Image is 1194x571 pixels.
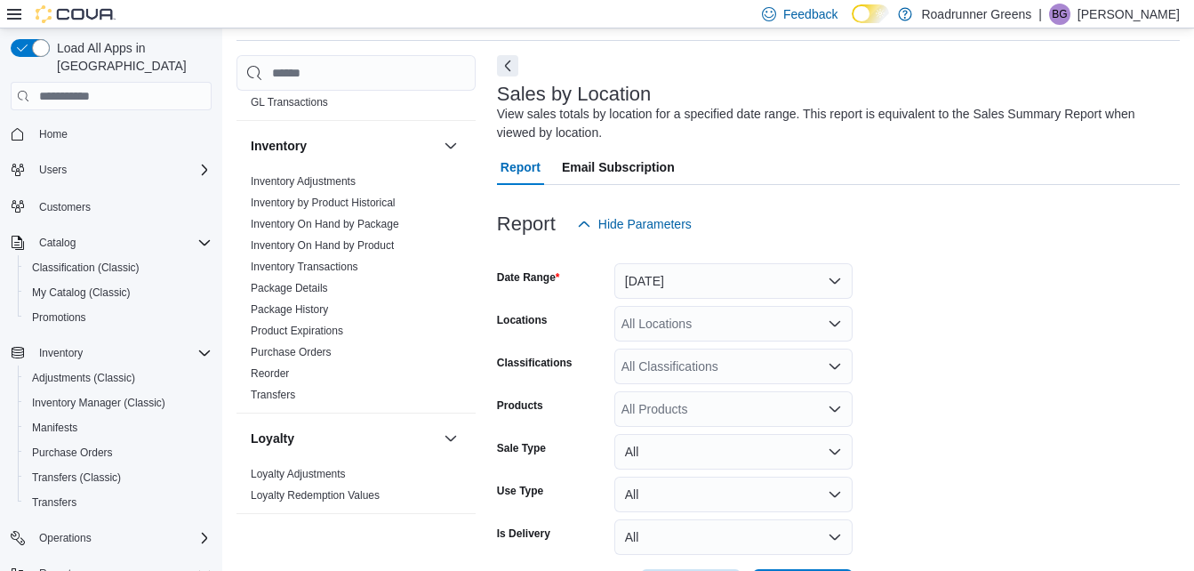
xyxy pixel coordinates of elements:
[570,206,699,242] button: Hide Parameters
[32,123,212,145] span: Home
[32,527,212,549] span: Operations
[251,488,380,503] span: Loyalty Redemption Values
[251,389,295,401] a: Transfers
[32,310,86,325] span: Promotions
[497,484,543,498] label: Use Type
[852,23,853,24] span: Dark Mode
[251,324,343,338] span: Product Expirations
[32,159,212,181] span: Users
[32,124,75,145] a: Home
[4,121,219,147] button: Home
[39,127,68,141] span: Home
[25,282,212,303] span: My Catalog (Classic)
[440,135,461,157] button: Inventory
[18,390,219,415] button: Inventory Manager (Classic)
[828,317,842,331] button: Open list of options
[25,442,120,463] a: Purchase Orders
[25,282,138,303] a: My Catalog (Classic)
[18,490,219,515] button: Transfers
[18,440,219,465] button: Purchase Orders
[25,307,212,328] span: Promotions
[497,356,573,370] label: Classifications
[497,55,518,76] button: Next
[25,492,84,513] a: Transfers
[25,367,212,389] span: Adjustments (Classic)
[251,260,358,274] span: Inventory Transactions
[614,434,853,470] button: All
[251,282,328,294] a: Package Details
[25,417,212,438] span: Manifests
[852,4,889,23] input: Dark Mode
[39,531,92,545] span: Operations
[18,465,219,490] button: Transfers (Classic)
[251,366,289,381] span: Reorder
[25,492,212,513] span: Transfers
[251,430,294,447] h3: Loyalty
[4,193,219,219] button: Customers
[32,285,131,300] span: My Catalog (Classic)
[32,195,212,217] span: Customers
[497,398,543,413] label: Products
[39,163,67,177] span: Users
[32,371,135,385] span: Adjustments (Classic)
[18,305,219,330] button: Promotions
[25,467,212,488] span: Transfers (Classic)
[32,446,113,460] span: Purchase Orders
[251,96,328,109] a: GL Transactions
[36,5,116,23] img: Cova
[251,467,346,481] span: Loyalty Adjustments
[32,159,74,181] button: Users
[18,415,219,440] button: Manifests
[251,346,332,358] a: Purchase Orders
[251,303,328,316] a: Package History
[32,396,165,410] span: Inventory Manager (Classic)
[251,238,394,253] span: Inventory On Hand by Product
[497,441,546,455] label: Sale Type
[497,213,556,235] h3: Report
[251,95,328,109] span: GL Transactions
[828,359,842,374] button: Open list of options
[497,527,550,541] label: Is Delivery
[251,261,358,273] a: Inventory Transactions
[25,417,84,438] a: Manifests
[614,477,853,512] button: All
[1038,4,1042,25] p: |
[18,255,219,280] button: Classification (Classic)
[32,495,76,510] span: Transfers
[251,325,343,337] a: Product Expirations
[32,527,99,549] button: Operations
[25,307,93,328] a: Promotions
[251,345,332,359] span: Purchase Orders
[251,218,399,230] a: Inventory On Hand by Package
[501,149,541,185] span: Report
[4,157,219,182] button: Users
[236,70,476,120] div: Finance
[25,257,147,278] a: Classification (Classic)
[4,526,219,551] button: Operations
[4,341,219,366] button: Inventory
[251,302,328,317] span: Package History
[18,366,219,390] button: Adjustments (Classic)
[783,5,837,23] span: Feedback
[614,519,853,555] button: All
[39,346,83,360] span: Inventory
[1049,4,1070,25] div: Brisa Garcia
[39,236,76,250] span: Catalog
[1078,4,1180,25] p: [PERSON_NAME]
[236,171,476,413] div: Inventory
[497,270,560,285] label: Date Range
[251,137,307,155] h3: Inventory
[497,84,652,105] h3: Sales by Location
[32,342,90,364] button: Inventory
[497,105,1171,142] div: View sales totals by location for a specified date range. This report is equivalent to the Sales ...
[50,39,212,75] span: Load All Apps in [GEOGRAPHIC_DATA]
[251,367,289,380] a: Reorder
[4,230,219,255] button: Catalog
[251,197,396,209] a: Inventory by Product Historical
[236,463,476,513] div: Loyalty
[828,402,842,416] button: Open list of options
[25,367,142,389] a: Adjustments (Classic)
[251,175,356,188] a: Inventory Adjustments
[32,232,212,253] span: Catalog
[440,428,461,449] button: Loyalty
